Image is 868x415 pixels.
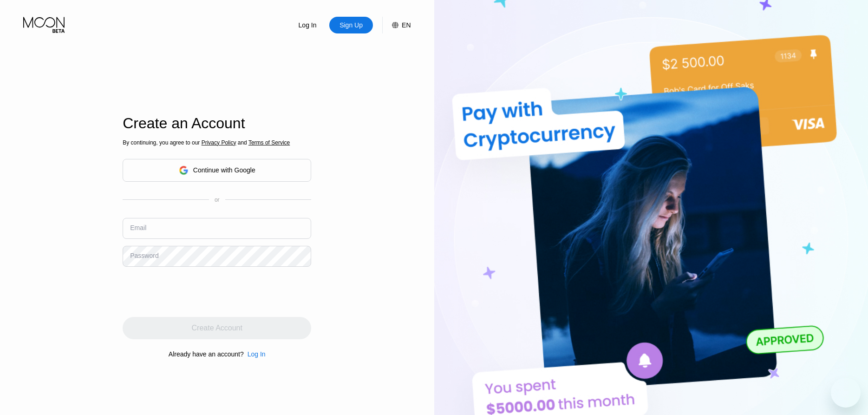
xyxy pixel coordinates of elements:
[382,17,411,33] div: EN
[286,17,329,33] div: Log In
[236,139,248,146] span: and
[298,20,318,30] div: Log In
[248,139,290,146] span: Terms of Service
[193,166,255,174] div: Continue with Google
[123,115,311,132] div: Create an Account
[130,252,158,259] div: Password
[831,378,861,408] iframe: Button to launch messaging window
[339,20,364,30] div: Sign Up
[244,350,266,358] div: Log In
[169,350,244,358] div: Already have an account?
[329,17,373,33] div: Sign Up
[215,197,220,203] div: or
[123,139,311,146] div: By continuing, you agree to our
[202,139,236,146] span: Privacy Policy
[123,159,311,182] div: Continue with Google
[248,350,266,358] div: Log In
[123,274,264,310] iframe: reCAPTCHA
[402,21,411,29] div: EN
[130,224,146,231] div: Email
